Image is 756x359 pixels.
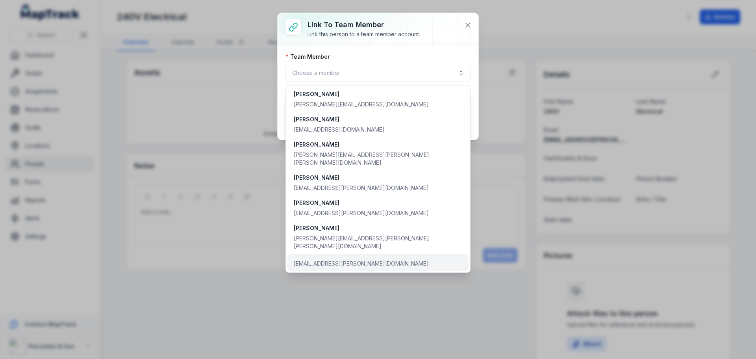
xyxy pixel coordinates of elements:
div: [EMAIL_ADDRESS][PERSON_NAME][DOMAIN_NAME] [294,260,429,268]
div: Choose a member [285,85,471,273]
div: [PERSON_NAME] [294,174,429,182]
div: [EMAIL_ADDRESS][PERSON_NAME][DOMAIN_NAME] [294,184,429,192]
div: [PERSON_NAME] [294,199,429,207]
div: [PERSON_NAME] [294,141,462,149]
div: [PERSON_NAME][EMAIL_ADDRESS][PERSON_NAME][PERSON_NAME][DOMAIN_NAME] [294,151,462,167]
div: [PERSON_NAME][EMAIL_ADDRESS][PERSON_NAME][PERSON_NAME][DOMAIN_NAME] [294,234,462,250]
div: [EMAIL_ADDRESS][PERSON_NAME][DOMAIN_NAME] [294,209,429,217]
div: [PERSON_NAME] [294,90,429,98]
div: [EMAIL_ADDRESS][DOMAIN_NAME] [294,126,385,134]
button: Choose a member [285,64,471,82]
div: [PERSON_NAME][EMAIL_ADDRESS][DOMAIN_NAME] [294,100,429,108]
div: [PERSON_NAME] [294,224,462,232]
div: [PERSON_NAME] [294,115,385,123]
